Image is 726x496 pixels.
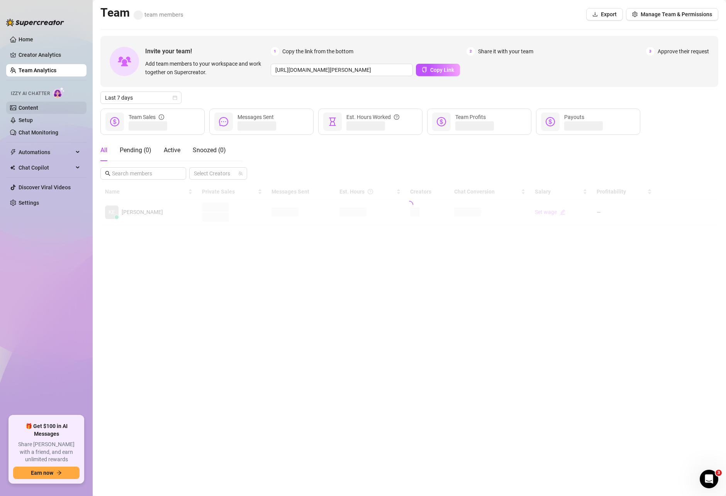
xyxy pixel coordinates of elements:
[110,117,119,126] span: dollar-circle
[193,146,226,154] span: Snoozed ( 0 )
[416,64,460,76] button: Copy Link
[271,47,279,56] span: 1
[100,146,107,155] div: All
[173,95,177,100] span: calendar
[129,113,164,121] div: Team Sales
[328,117,337,126] span: hourglass
[641,11,712,17] span: Manage Team & Permissions
[11,90,50,97] span: Izzy AI Chatter
[19,200,39,206] a: Settings
[105,171,110,176] span: search
[19,49,80,61] a: Creator Analytics
[134,11,183,18] span: team members
[238,171,243,176] span: team
[437,117,446,126] span: dollar-circle
[13,423,80,438] span: 🎁 Get $100 in AI Messages
[282,47,353,56] span: Copy the link from the bottom
[546,117,555,126] span: dollar-circle
[219,117,228,126] span: message
[405,200,414,209] span: loading
[19,161,73,174] span: Chat Copilot
[120,146,151,155] div: Pending ( 0 )
[145,59,268,76] span: Add team members to your workspace and work together on Supercreator.
[10,149,16,155] span: thunderbolt
[53,87,65,98] img: AI Chatter
[19,67,56,73] a: Team Analytics
[105,92,177,104] span: Last 7 days
[601,11,617,17] span: Export
[164,146,180,154] span: Active
[626,8,718,20] button: Manage Team & Permissions
[19,184,71,190] a: Discover Viral Videos
[394,113,399,121] span: question-circle
[13,441,80,464] span: Share [PERSON_NAME] with a friend, and earn unlimited rewards
[658,47,709,56] span: Approve their request
[592,12,598,17] span: download
[145,46,271,56] span: Invite your team!
[56,470,62,476] span: arrow-right
[466,47,475,56] span: 2
[19,117,33,123] a: Setup
[112,169,175,178] input: Search members
[564,114,584,120] span: Payouts
[632,12,638,17] span: setting
[159,113,164,121] span: info-circle
[455,114,486,120] span: Team Profits
[19,129,58,136] a: Chat Monitoring
[31,470,53,476] span: Earn now
[237,114,274,120] span: Messages Sent
[700,470,718,488] iframe: Intercom live chat
[646,47,655,56] span: 3
[19,36,33,42] a: Home
[19,146,73,158] span: Automations
[586,8,623,20] button: Export
[100,5,183,20] h2: Team
[422,67,427,72] span: copy
[716,470,722,476] span: 3
[13,467,80,479] button: Earn nowarrow-right
[10,165,15,170] img: Chat Copilot
[430,67,454,73] span: Copy Link
[478,47,533,56] span: Share it with your team
[6,19,64,26] img: logo-BBDzfeDw.svg
[346,113,399,121] div: Est. Hours Worked
[19,105,38,111] a: Content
